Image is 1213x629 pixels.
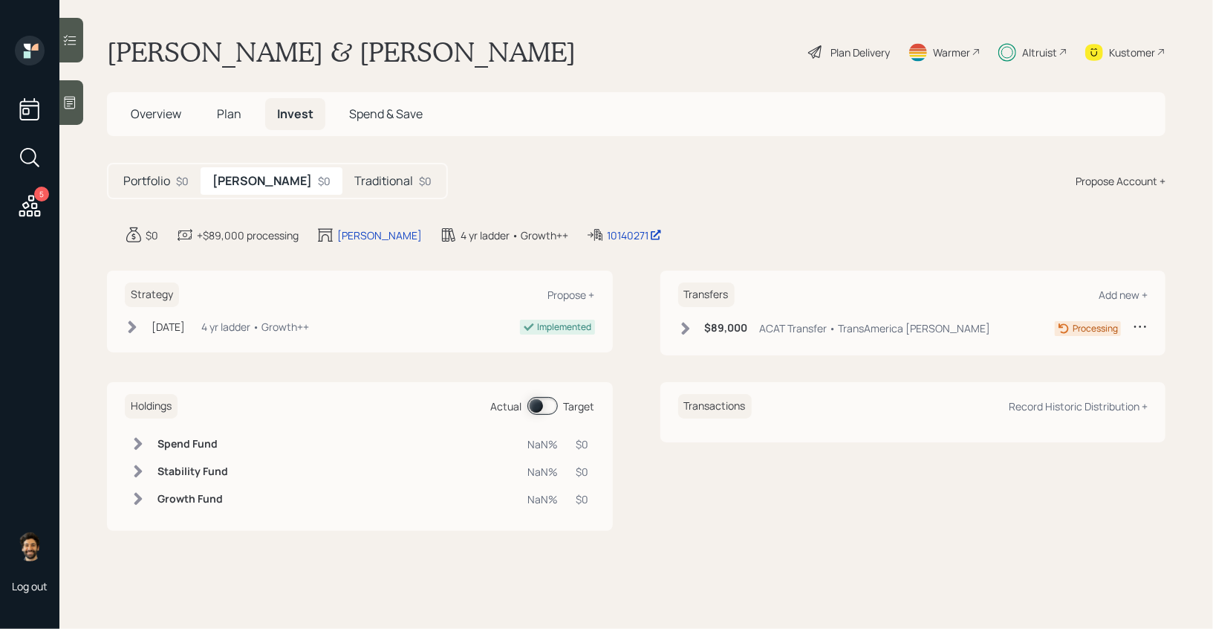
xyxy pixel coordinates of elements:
[419,173,432,189] div: $0
[528,464,559,480] div: NaN%
[123,174,170,188] h5: Portfolio
[107,36,576,68] h1: [PERSON_NAME] & [PERSON_NAME]
[491,399,522,414] div: Actual
[1076,173,1165,189] div: Propose Account +
[705,322,748,335] h6: $89,000
[830,45,890,60] div: Plan Delivery
[576,464,589,480] div: $0
[1073,322,1118,335] div: Processing
[528,436,559,452] div: NaN%
[318,173,331,189] div: $0
[349,106,423,122] span: Spend & Save
[678,394,752,419] h6: Transactions
[1022,45,1057,60] div: Altruist
[277,106,313,122] span: Invest
[933,45,970,60] div: Warmer
[1109,45,1155,60] div: Kustomer
[146,228,158,243] div: $0
[528,491,559,507] div: NaN%
[12,579,48,593] div: Log out
[1099,288,1148,302] div: Add new +
[337,228,422,243] div: [PERSON_NAME]
[217,106,241,122] span: Plan
[197,228,299,243] div: +$89,000 processing
[538,320,592,334] div: Implemented
[548,288,595,302] div: Propose +
[576,491,589,507] div: $0
[152,319,185,335] div: [DATE]
[576,436,589,452] div: $0
[564,399,595,414] div: Target
[15,532,45,561] img: eric-schwartz-headshot.png
[157,493,228,506] h6: Growth Fund
[678,283,735,307] h6: Transfers
[461,228,568,243] div: 4 yr ladder • Growth++
[125,283,179,307] h6: Strategy
[125,394,178,419] h6: Holdings
[176,173,189,189] div: $0
[201,319,309,335] div: 4 yr ladder • Growth++
[607,228,662,243] div: 10140271
[34,187,49,201] div: 5
[212,174,312,188] h5: [PERSON_NAME]
[760,320,991,336] div: ACAT Transfer • TransAmerica [PERSON_NAME]
[131,106,181,122] span: Overview
[157,438,228,451] h6: Spend Fund
[1009,399,1148,413] div: Record Historic Distribution +
[354,174,413,188] h5: Traditional
[157,465,228,478] h6: Stability Fund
